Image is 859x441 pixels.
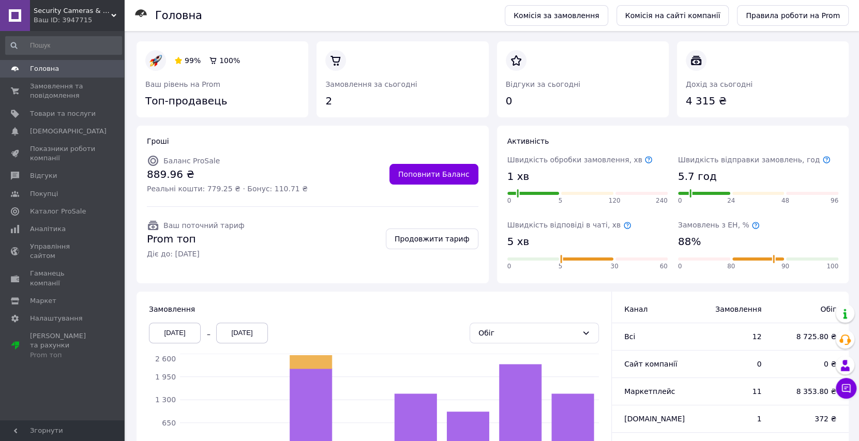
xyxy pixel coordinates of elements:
[826,262,838,271] span: 100
[30,351,96,360] div: Prom топ
[505,5,608,26] a: Комісія за замовлення
[30,109,96,118] span: Товари та послуги
[507,169,530,184] span: 1 хв
[478,327,578,339] div: Обіг
[30,242,96,261] span: Управління сайтом
[147,184,308,194] span: Реальні кошти: 779.25 ₴ · Бонус: 110.71 ₴
[781,196,789,205] span: 48
[30,171,57,180] span: Відгуки
[703,304,762,314] span: Замовлення
[727,196,735,205] span: 24
[219,56,240,65] span: 100%
[5,36,122,55] input: Пошук
[507,137,549,145] span: Активність
[507,156,653,164] span: Швидкість обробки замовлення, хв
[836,378,856,399] button: Чат з покупцем
[703,386,762,397] span: 11
[30,269,96,287] span: Гаманець компанії
[30,82,96,100] span: Замовлення та повідомлення
[147,167,308,182] span: 889.96 ₴
[624,305,647,313] span: Канал
[624,360,677,368] span: Сайт компанії
[30,207,86,216] span: Каталог ProSale
[624,387,675,396] span: Маркетплейс
[737,5,849,26] a: Правила роботи на Prom
[656,196,668,205] span: 240
[678,262,682,271] span: 0
[624,332,635,341] span: Всi
[30,314,83,323] span: Налаштування
[30,64,59,73] span: Головна
[149,323,201,343] div: [DATE]
[30,296,56,306] span: Маркет
[30,127,107,136] span: [DEMOGRAPHIC_DATA]
[558,196,562,205] span: 5
[610,262,618,271] span: 30
[507,262,511,271] span: 0
[30,144,96,163] span: Показники роботи компанії
[147,232,245,247] span: Prom топ
[624,415,685,423] span: [DOMAIN_NAME]
[703,414,762,424] span: 1
[703,359,762,369] span: 0
[781,262,789,271] span: 90
[782,359,836,369] span: 0 ₴
[659,262,667,271] span: 60
[678,156,831,164] span: Швидкість відправки замовлень, год
[558,262,562,271] span: 5
[30,224,66,234] span: Аналітика
[507,234,530,249] span: 5 хв
[678,169,717,184] span: 5.7 год
[216,323,268,343] div: [DATE]
[782,414,836,424] span: 372 ₴
[507,196,511,205] span: 0
[678,234,701,249] span: 88%
[155,9,202,22] h1: Головна
[386,229,478,249] a: Продовжити тариф
[149,305,195,313] span: Замовлення
[163,221,245,230] span: Ваш поточний тариф
[185,56,201,65] span: 99%
[34,16,124,25] div: Ваш ID: 3947715
[30,331,96,360] span: [PERSON_NAME] та рахунки
[34,6,111,16] span: Security Cameras & Games Store
[782,304,836,314] span: Обіг
[155,396,176,404] tspan: 1 300
[703,331,762,342] span: 12
[782,386,836,397] span: 8 353.80 ₴
[155,355,176,363] tspan: 2 600
[163,157,220,165] span: Баланс ProSale
[389,164,478,185] a: Поповнити Баланс
[616,5,729,26] a: Комісія на сайті компанії
[155,372,176,381] tspan: 1 950
[147,137,169,145] span: Гроші
[507,221,631,229] span: Швидкість відповіді в чаті, хв
[678,196,682,205] span: 0
[609,196,621,205] span: 120
[162,418,176,427] tspan: 650
[147,249,245,259] span: Діє до: [DATE]
[30,189,58,199] span: Покупці
[727,262,735,271] span: 80
[782,331,836,342] span: 8 725.80 ₴
[831,196,838,205] span: 96
[678,221,760,229] span: Замовлень з ЕН, %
